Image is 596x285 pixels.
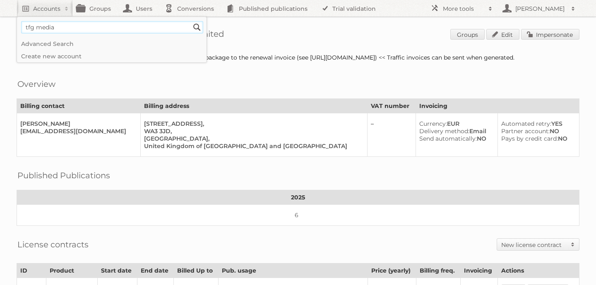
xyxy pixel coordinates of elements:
[513,5,567,13] h2: [PERSON_NAME]
[46,263,98,278] th: Product
[419,127,469,135] span: Delivery method:
[17,99,141,113] th: Billing contact
[17,29,579,41] h1: Account 92074: [PERSON_NAME] Lighting Limited
[501,120,551,127] span: Automated retry:
[191,21,203,34] input: Search
[17,190,579,205] th: 2025
[419,120,447,127] span: Currency:
[497,239,579,250] a: New license contract
[416,99,579,113] th: Invoicing
[20,127,134,135] div: [EMAIL_ADDRESS][DOMAIN_NAME]
[367,113,416,157] td: –
[501,127,550,135] span: Partner account:
[501,241,567,249] h2: New license contract
[17,263,46,278] th: ID
[461,263,497,278] th: Invoicing
[219,263,368,278] th: Pub. usage
[367,99,416,113] th: VAT number
[17,78,55,90] h2: Overview
[501,120,572,127] div: YES
[33,5,60,13] h2: Accounts
[419,127,491,135] div: Email
[419,120,491,127] div: EUR
[443,5,484,13] h2: More tools
[144,135,360,142] div: [GEOGRAPHIC_DATA],
[17,169,110,182] h2: Published Publications
[144,142,360,150] div: United Kingdom of [GEOGRAPHIC_DATA] and [GEOGRAPHIC_DATA]
[137,263,173,278] th: End date
[567,239,579,250] span: Toggle
[419,135,491,142] div: NO
[174,263,219,278] th: Billed Up to
[17,54,579,61] div: [Contract 112373] Auto-billing is disabled to add recurring service package to the renewal invoic...
[368,263,416,278] th: Price (yearly)
[521,29,579,40] a: Impersonate
[20,120,134,127] div: [PERSON_NAME]
[140,99,367,113] th: Billing address
[144,120,360,127] div: [STREET_ADDRESS],
[17,50,207,62] a: Create new account
[17,205,579,226] td: 6
[497,263,579,278] th: Actions
[501,135,572,142] div: NO
[486,29,519,40] a: Edit
[416,263,461,278] th: Billing freq.
[98,263,137,278] th: Start date
[501,135,558,142] span: Pays by credit card:
[419,135,477,142] span: Send automatically:
[501,127,572,135] div: NO
[17,238,89,251] h2: License contracts
[450,29,485,40] a: Groups
[17,38,207,50] a: Advanced Search
[144,127,360,135] div: WA3 3JD,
